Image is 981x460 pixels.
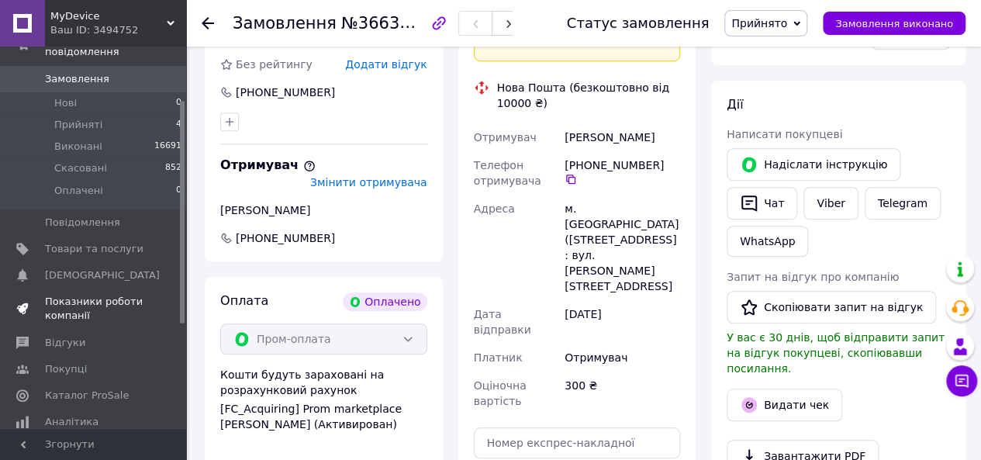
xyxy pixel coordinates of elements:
[50,23,186,37] div: Ваш ID: 3494752
[54,96,77,110] span: Нові
[176,96,181,110] span: 0
[176,184,181,198] span: 0
[835,18,953,29] span: Замовлення виконано
[54,161,107,175] span: Скасовані
[220,157,316,172] span: Отримувач
[561,300,683,344] div: [DATE]
[474,159,541,187] span: Телефон отримувача
[165,161,181,175] span: 852
[474,202,515,215] span: Адреса
[727,291,936,323] button: Скопіювати запит на відгук
[727,97,743,112] span: Дії
[474,427,681,458] input: Номер експрес-накладної
[45,72,109,86] span: Замовлення
[865,187,941,220] a: Telegram
[561,195,683,300] div: м. [GEOGRAPHIC_DATA] ([STREET_ADDRESS]: вул. [PERSON_NAME][STREET_ADDRESS]
[220,293,268,308] span: Оплата
[946,365,977,396] button: Чат з покупцем
[727,271,899,283] span: Запит на відгук про компанію
[727,226,808,257] a: WhatsApp
[45,415,98,429] span: Аналітика
[234,230,337,246] span: [PHONE_NUMBER]
[565,157,680,185] div: [PHONE_NUMBER]
[154,140,181,154] span: 16691
[45,362,87,376] span: Покупці
[45,216,120,230] span: Повідомлення
[823,12,965,35] button: Замовлення виконано
[474,379,527,407] span: Оціночна вартість
[54,118,102,132] span: Прийняті
[727,187,797,220] button: Чат
[567,16,710,31] div: Статус замовлення
[233,14,337,33] span: Замовлення
[803,187,858,220] a: Viber
[220,401,427,432] div: [FC_Acquiring] Prom marketplace [PERSON_NAME] (Активирован)
[731,17,787,29] span: Прийнято
[50,9,167,23] span: MyDevice
[54,140,102,154] span: Виконані
[202,16,214,31] div: Повернутися назад
[310,176,427,188] span: Змінити отримувача
[45,242,143,256] span: Товари та послуги
[345,58,427,71] span: Додати відгук
[561,372,683,415] div: 300 ₴
[45,295,143,323] span: Показники роботи компанії
[727,389,842,421] button: Видати чек
[220,202,427,218] div: [PERSON_NAME]
[236,58,313,71] span: Без рейтингу
[234,85,337,100] div: [PHONE_NUMBER]
[54,184,103,198] span: Оплачені
[474,308,531,336] span: Дата відправки
[45,336,85,350] span: Відгуки
[220,367,427,432] div: Кошти будуть зараховані на розрахунковий рахунок
[474,351,523,364] span: Платник
[343,292,427,311] div: Оплачено
[561,344,683,372] div: Отримувач
[176,118,181,132] span: 4
[727,128,842,140] span: Написати покупцеві
[45,268,160,282] span: [DEMOGRAPHIC_DATA]
[727,148,900,181] button: Надіслати інструкцію
[474,131,537,144] span: Отримувач
[341,13,451,33] span: №366374216
[493,80,685,111] div: Нова Пошта (безкоштовно від 10000 ₴)
[727,331,945,375] span: У вас є 30 днів, щоб відправити запит на відгук покупцеві, скопіювавши посилання.
[45,389,129,403] span: Каталог ProSale
[561,123,683,151] div: [PERSON_NAME]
